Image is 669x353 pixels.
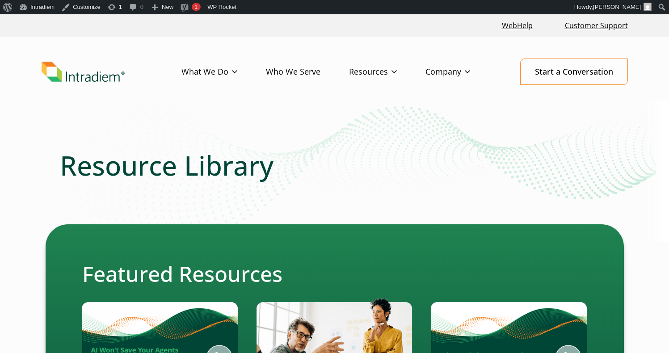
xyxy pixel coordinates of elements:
[181,59,266,85] a: What We Do
[520,59,628,85] a: Start a Conversation
[561,16,631,35] a: Customer Support
[425,59,499,85] a: Company
[349,59,425,85] a: Resources
[498,16,536,35] a: Link opens in a new window
[82,261,587,287] h2: Featured Resources
[266,59,349,85] a: Who We Serve
[42,62,181,82] a: Link to homepage of Intradiem
[593,4,641,10] span: [PERSON_NAME]
[42,62,125,82] img: Intradiem
[60,149,610,181] h1: Resource Library
[194,4,198,10] span: 1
